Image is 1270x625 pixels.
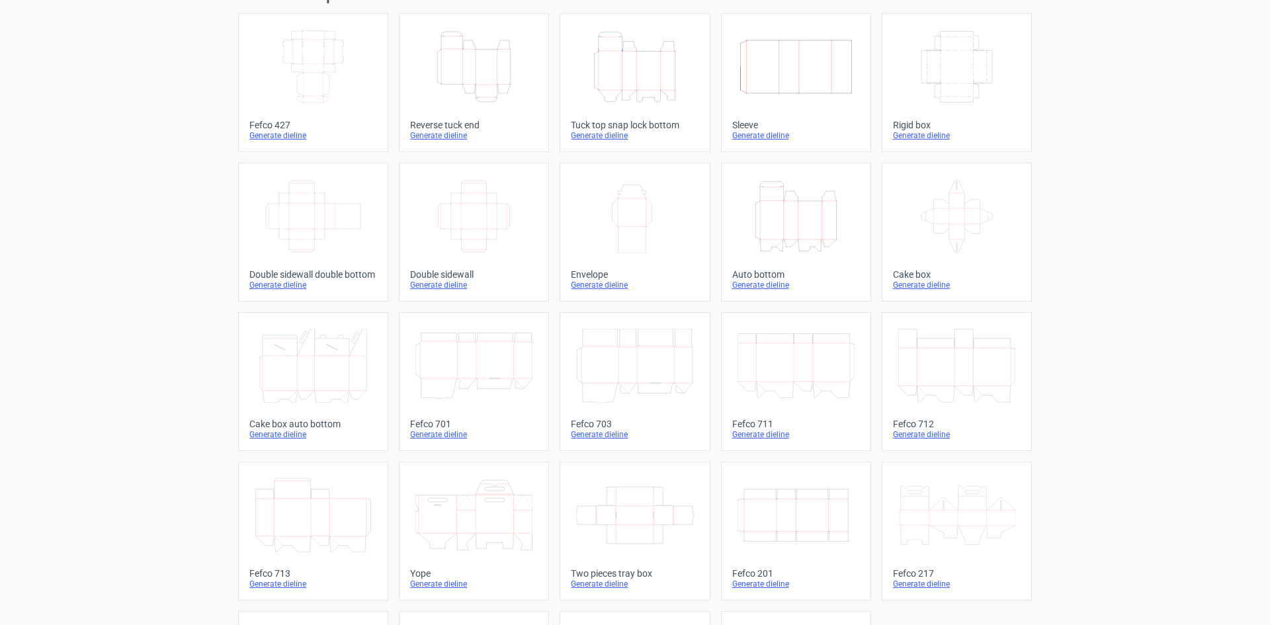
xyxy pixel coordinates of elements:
[410,280,538,290] div: Generate dieline
[571,579,698,589] div: Generate dieline
[732,429,860,440] div: Generate dieline
[721,462,871,601] a: Fefco 201Generate dieline
[893,568,1021,579] div: Fefco 217
[238,13,388,152] a: Fefco 427Generate dieline
[249,419,377,429] div: Cake box auto bottom
[882,462,1032,601] a: Fefco 217Generate dieline
[410,120,538,130] div: Reverse tuck end
[732,280,860,290] div: Generate dieline
[410,269,538,280] div: Double sidewall
[238,312,388,451] a: Cake box auto bottomGenerate dieline
[893,130,1021,141] div: Generate dieline
[560,13,710,152] a: Tuck top snap lock bottomGenerate dieline
[732,419,860,429] div: Fefco 711
[571,130,698,141] div: Generate dieline
[721,13,871,152] a: SleeveGenerate dieline
[893,429,1021,440] div: Generate dieline
[560,462,710,601] a: Two pieces tray boxGenerate dieline
[249,280,377,290] div: Generate dieline
[249,429,377,440] div: Generate dieline
[410,419,538,429] div: Fefco 701
[238,462,388,601] a: Fefco 713Generate dieline
[399,163,549,302] a: Double sidewallGenerate dieline
[571,419,698,429] div: Fefco 703
[410,579,538,589] div: Generate dieline
[893,120,1021,130] div: Rigid box
[249,130,377,141] div: Generate dieline
[732,269,860,280] div: Auto bottom
[571,280,698,290] div: Generate dieline
[721,312,871,451] a: Fefco 711Generate dieline
[893,579,1021,589] div: Generate dieline
[732,130,860,141] div: Generate dieline
[410,429,538,440] div: Generate dieline
[399,312,549,451] a: Fefco 701Generate dieline
[893,280,1021,290] div: Generate dieline
[893,269,1021,280] div: Cake box
[249,269,377,280] div: Double sidewall double bottom
[732,120,860,130] div: Sleeve
[882,13,1032,152] a: Rigid boxGenerate dieline
[249,120,377,130] div: Fefco 427
[410,568,538,579] div: Yope
[571,568,698,579] div: Two pieces tray box
[571,269,698,280] div: Envelope
[560,312,710,451] a: Fefco 703Generate dieline
[410,130,538,141] div: Generate dieline
[882,163,1032,302] a: Cake boxGenerate dieline
[399,462,549,601] a: YopeGenerate dieline
[399,13,549,152] a: Reverse tuck endGenerate dieline
[238,163,388,302] a: Double sidewall double bottomGenerate dieline
[721,163,871,302] a: Auto bottomGenerate dieline
[571,120,698,130] div: Tuck top snap lock bottom
[893,419,1021,429] div: Fefco 712
[560,163,710,302] a: EnvelopeGenerate dieline
[882,312,1032,451] a: Fefco 712Generate dieline
[249,579,377,589] div: Generate dieline
[249,568,377,579] div: Fefco 713
[732,579,860,589] div: Generate dieline
[732,568,860,579] div: Fefco 201
[571,429,698,440] div: Generate dieline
